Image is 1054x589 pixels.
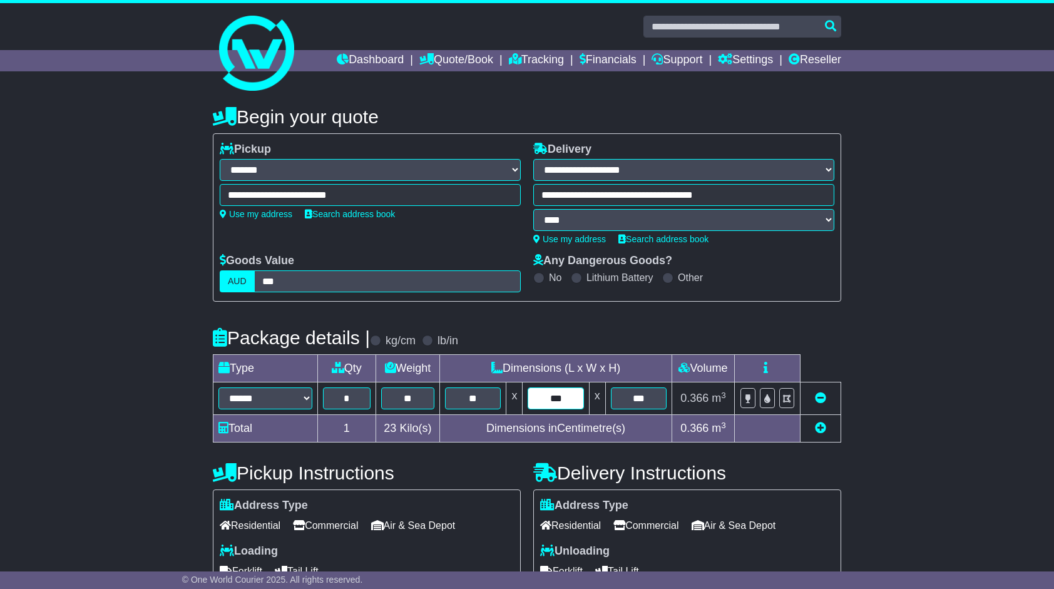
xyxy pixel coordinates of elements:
td: Weight [376,355,440,382]
a: Financials [580,50,637,71]
span: Air & Sea Depot [692,516,776,535]
sup: 3 [721,421,726,430]
span: Forklift [540,561,583,581]
a: Quote/Book [419,50,493,71]
td: x [506,382,523,415]
span: 0.366 [680,392,709,404]
a: Search address book [618,234,709,244]
label: Address Type [220,499,308,513]
td: Volume [672,355,734,382]
label: AUD [220,270,255,292]
span: Residential [540,516,601,535]
span: Residential [220,516,280,535]
sup: 3 [721,391,726,400]
td: Total [213,415,318,443]
td: Type [213,355,318,382]
a: Remove this item [815,392,826,404]
span: Air & Sea Depot [371,516,456,535]
span: 0.366 [680,422,709,434]
td: 1 [318,415,376,443]
label: Address Type [540,499,628,513]
h4: Package details | [213,327,370,348]
a: Support [652,50,702,71]
span: Tail Lift [595,561,639,581]
a: Search address book [305,209,395,219]
td: Dimensions (L x W x H) [440,355,672,382]
span: 23 [384,422,396,434]
a: Use my address [533,234,606,244]
h4: Pickup Instructions [213,463,521,483]
span: m [712,392,726,404]
td: Qty [318,355,376,382]
h4: Delivery Instructions [533,463,841,483]
td: x [589,382,605,415]
a: Reseller [789,50,841,71]
label: Lithium Battery [586,272,653,284]
a: Dashboard [337,50,404,71]
label: Any Dangerous Goods? [533,254,672,268]
a: Use my address [220,209,292,219]
span: © One World Courier 2025. All rights reserved. [182,575,363,585]
a: Settings [718,50,773,71]
td: Dimensions in Centimetre(s) [440,415,672,443]
span: Commercial [293,516,358,535]
label: Unloading [540,545,610,558]
label: Pickup [220,143,271,156]
a: Add new item [815,422,826,434]
label: Goods Value [220,254,294,268]
td: Kilo(s) [376,415,440,443]
label: lb/in [437,334,458,348]
span: Tail Lift [275,561,319,581]
h4: Begin your quote [213,106,841,127]
a: Tracking [509,50,564,71]
label: Delivery [533,143,591,156]
label: Loading [220,545,278,558]
label: kg/cm [386,334,416,348]
span: m [712,422,726,434]
label: No [549,272,561,284]
span: Forklift [220,561,262,581]
span: Commercial [613,516,678,535]
label: Other [678,272,703,284]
